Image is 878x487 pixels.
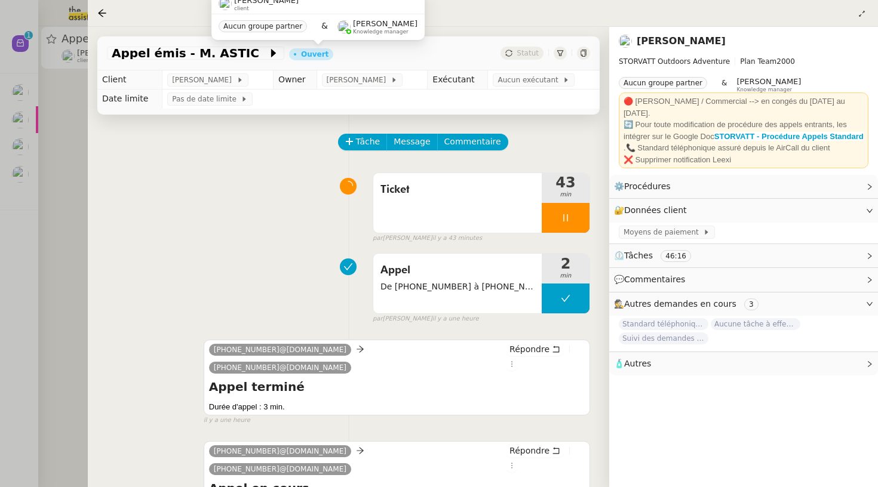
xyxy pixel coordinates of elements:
[327,74,391,86] span: [PERSON_NAME]
[505,343,564,356] button: Répondre
[744,298,759,310] nz-tag: 3
[624,251,653,260] span: Tâches
[97,90,162,109] td: Date limite
[614,204,692,217] span: 🔐
[209,378,585,395] h4: Appel terminé
[380,280,535,294] span: De [PHONE_NUMBER] à [PHONE_NUMBER]
[214,346,346,354] span: [PHONE_NUMBER]@[DOMAIN_NAME]
[624,142,864,154] div: .📞 Standard téléphonique assuré depuis le AirCall du client
[214,363,346,372] span: [PHONE_NUMBER]@[DOMAIN_NAME]
[736,87,792,93] span: Knowledge manager
[609,199,878,222] div: 🔐Données client
[498,74,563,86] span: Aucun exécutant
[437,134,508,150] button: Commentaire
[214,447,346,455] span: [PHONE_NUMBER]@[DOMAIN_NAME]
[624,275,685,284] span: Commentaires
[432,314,479,324] span: il y a une heure
[234,5,249,12] span: client
[776,57,795,66] span: 2000
[353,19,417,28] span: [PERSON_NAME]
[609,175,878,198] div: ⚙️Procédures
[624,119,864,142] div: 🔄 Pour toute modification de procédure des appels entrants, les intégrer sur le Google Doc
[219,20,307,32] nz-tag: Aucun groupe partner
[386,134,437,150] button: Message
[609,292,878,316] div: 🕵️Autres demandes en cours 3
[624,205,687,215] span: Données client
[619,318,708,330] span: Standard téléphonique - octobre 2025
[614,180,676,193] span: ⚙️
[722,77,727,93] span: &
[624,181,671,191] span: Procédures
[97,70,162,90] td: Client
[624,154,864,166] div: ❌ Supprimer notification Leexi
[624,359,651,368] span: Autres
[338,134,388,150] button: Tâche
[321,19,328,35] span: &
[637,35,726,47] a: [PERSON_NAME]
[353,29,409,35] span: Knowledge manager
[301,51,329,58] div: Ouvert
[609,268,878,291] div: 💬Commentaires
[740,57,776,66] span: Plan Team
[505,444,564,457] button: Répondre
[542,257,590,271] span: 2
[204,415,250,426] span: il y a une heure
[542,190,590,200] span: min
[432,233,483,243] span: il y a 43 minutes
[509,445,549,457] span: Répondre
[542,175,590,190] span: 43
[619,77,707,89] nz-tag: Aucun groupe partner
[624,299,736,309] span: Autres demandes en cours
[444,135,501,149] span: Commentaire
[624,95,864,119] div: 🔴 [PERSON_NAME] / Commercial --> en congés du [DATE] au [DATE].
[614,359,651,368] span: 🧴
[273,70,317,90] td: Owner
[614,251,701,260] span: ⏲️
[337,20,351,33] img: users%2FyQfMwtYgTqhRP2YHWHmG2s2LYaD3%2Favatar%2Fprofile-pic.png
[373,314,479,324] small: [PERSON_NAME]
[714,132,864,141] a: STORVATT - Procédure Appels Standard
[373,314,383,324] span: par
[711,318,800,330] span: Aucune tâche à effectuer
[172,93,241,105] span: Pas de date limite
[112,47,268,59] span: Appel émis - M. ASTIC
[209,402,285,411] span: Durée d'appel : 3 min.
[614,275,690,284] span: 💬
[380,181,535,199] span: Ticket
[356,135,380,149] span: Tâche
[661,250,691,262] nz-tag: 46:16
[619,332,708,344] span: Suivi des demandes / procédures en cours Storvatt - Client [PERSON_NAME] Jeandet
[428,70,488,90] td: Exécutant
[373,233,482,243] small: [PERSON_NAME]
[736,77,801,86] span: [PERSON_NAME]
[542,271,590,281] span: min
[172,74,236,86] span: [PERSON_NAME]
[380,261,535,279] span: Appel
[619,57,730,66] span: STORVATT Outdoors Adventure
[609,244,878,267] div: ⏲️Tâches 46:16
[736,77,801,93] app-user-label: Knowledge manager
[624,226,703,238] span: Moyens de paiement
[614,299,763,309] span: 🕵️
[373,233,383,243] span: par
[337,19,417,35] app-user-label: Knowledge manager
[619,35,632,48] img: users%2FRcIDm4Xn1TPHYwgLThSv8RQYtaM2%2Favatar%2F95761f7a-40c3-4bb5-878d-fe785e6f95b2
[214,465,346,473] span: [PHONE_NUMBER]@[DOMAIN_NAME]
[609,352,878,375] div: 🧴Autres
[394,135,430,149] span: Message
[517,49,539,57] span: Statut
[509,343,549,355] span: Répondre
